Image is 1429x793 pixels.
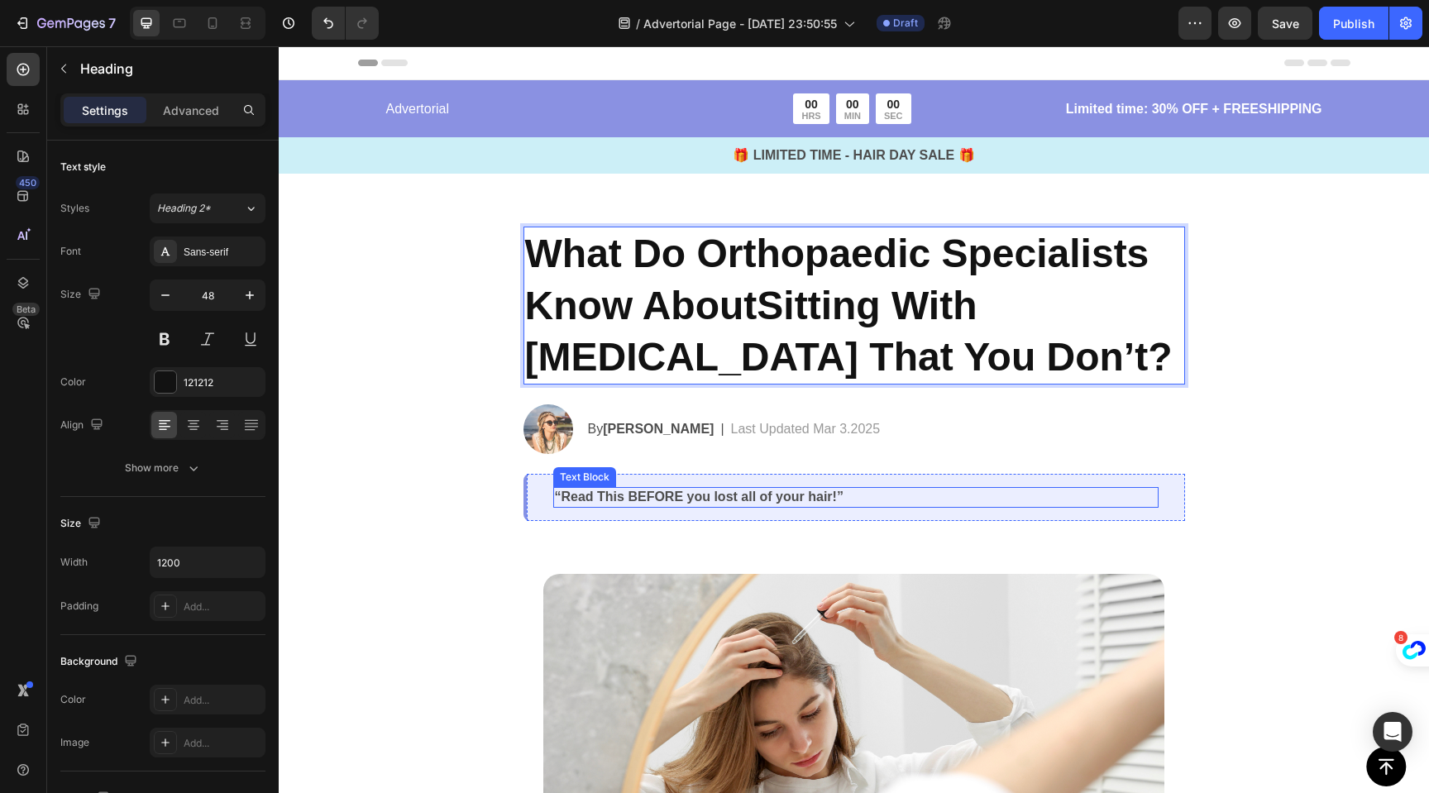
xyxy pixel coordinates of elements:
button: Heading 2* [150,193,265,223]
p: 🎁 LIMITED TIME - HAIR DAY SALE 🎁 [2,99,1149,119]
p: MIN [566,65,582,74]
p: HRS [523,65,542,74]
div: Show more [125,460,202,476]
div: 00 [523,50,542,65]
div: Undo/Redo [312,7,379,40]
p: By [309,373,436,393]
div: Sans-serif [184,245,261,260]
div: Color [60,375,86,389]
div: Font [60,244,81,259]
p: Last Updated Mar 3.2025 [452,373,602,393]
div: 00 [566,50,582,65]
span: Draft [893,16,918,31]
strong: What Do Orthopaedic Specialists Know AboutSitting With [MEDICAL_DATA] That You Don’t? [246,185,894,332]
p: Heading [80,59,259,79]
strong: [PERSON_NAME] [324,375,435,389]
button: 7 [7,7,123,40]
div: Image [60,735,89,750]
p: Settings [82,102,128,119]
button: Show more [60,453,265,483]
p: Limited time: 30% OFF + FREESHIPPING [736,53,1044,73]
div: Publish [1333,15,1374,32]
p: 7 [108,13,116,33]
div: 450 [16,176,40,189]
p: | [442,373,445,393]
p: SEC [605,65,624,74]
div: Text style [60,160,106,174]
p: Advanced [163,102,219,119]
button: Save [1258,7,1312,40]
div: Open Intercom Messenger [1373,712,1412,752]
span: Save [1272,17,1299,31]
div: Align [60,414,107,437]
iframe: Design area [279,46,1429,793]
span: Advertorial Page - [DATE] 23:50:55 [643,15,837,32]
div: Width [60,555,88,570]
div: 00 [605,50,624,65]
div: Size [60,513,104,535]
div: Background [60,651,141,673]
div: Text Block [278,423,334,438]
div: Size [60,284,104,306]
img: gempages_585751277816775515-5bd24ae8-ad91-4a47-bf62-d13d74f2d970.png [245,358,294,408]
div: Add... [184,736,261,751]
div: 121212 [184,375,261,390]
div: Padding [60,599,98,614]
div: Color [60,692,86,707]
span: Heading 2* [157,201,211,216]
input: Auto [151,547,265,577]
h2: Rich Text Editor. Editing area: main [245,180,906,338]
div: Add... [184,693,261,708]
span: / [636,15,640,32]
button: Publish [1319,7,1388,40]
div: Add... [184,600,261,614]
div: Beta [12,303,40,316]
p: “Read This BEFORE you lost all of your hair!” [276,442,878,460]
div: Styles [60,201,89,216]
